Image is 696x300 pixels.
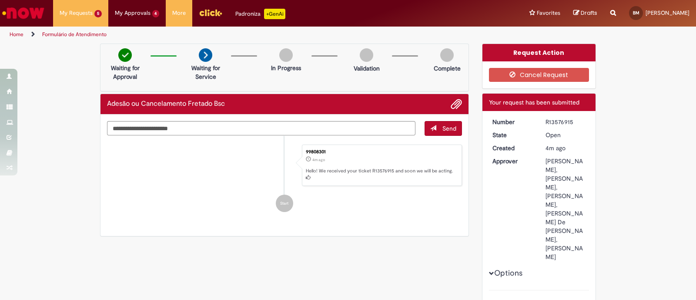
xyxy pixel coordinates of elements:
[442,125,456,132] span: Send
[646,9,689,17] span: [PERSON_NAME]
[94,10,102,17] span: 5
[425,121,462,136] button: Send
[306,168,457,181] p: Hello! We received your ticket R13576915 and soon we will be acting.
[489,68,589,82] button: Cancel Request
[451,98,462,110] button: Add attachments
[573,9,597,17] a: Drafts
[545,144,565,152] time: 29/09/2025 13:39:15
[545,157,586,261] div: [PERSON_NAME], [PERSON_NAME], [PERSON_NAME], [PERSON_NAME] De [PERSON_NAME], [PERSON_NAME]
[107,145,462,186] li: 99808301
[279,48,293,62] img: img-circle-grey.png
[486,131,539,139] dt: State
[199,6,222,19] img: click_logo_yellow_360x200.png
[118,48,132,62] img: check-circle-green.png
[482,44,596,61] div: Request Action
[264,9,285,19] p: +GenAi
[545,118,586,126] div: R13576915
[172,9,186,17] span: More
[489,98,579,106] span: Your request has been submitted
[312,157,325,162] time: 29/09/2025 13:39:15
[545,144,565,152] span: 4m ago
[115,9,151,17] span: My Approvals
[545,144,586,152] div: 29/09/2025 13:39:15
[104,64,146,81] p: Waiting for Approval
[486,157,539,165] dt: Approver
[581,9,597,17] span: Drafts
[199,48,212,62] img: arrow-next.png
[271,64,301,72] p: In Progress
[152,10,160,17] span: 4
[42,31,107,38] a: Formulário de Atendimento
[486,118,539,126] dt: Number
[545,131,586,139] div: Open
[107,136,462,221] ul: Ticket history
[7,27,458,43] ul: Page breadcrumbs
[107,100,225,108] h2: Adesão ou Cancelamento Fretado Bsc Ticket history
[312,157,325,162] span: 4m ago
[440,48,454,62] img: img-circle-grey.png
[537,9,560,17] span: Favorites
[10,31,23,38] a: Home
[486,144,539,152] dt: Created
[306,149,457,155] div: 99808301
[60,9,93,17] span: My Requests
[235,9,285,19] div: Padroniza
[434,64,461,73] p: Complete
[107,121,415,136] textarea: Type your message here...
[1,4,46,22] img: ServiceNow
[360,48,373,62] img: img-circle-grey.png
[184,64,227,81] p: Waiting for Service
[354,64,380,73] p: Validation
[633,10,639,16] span: BM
